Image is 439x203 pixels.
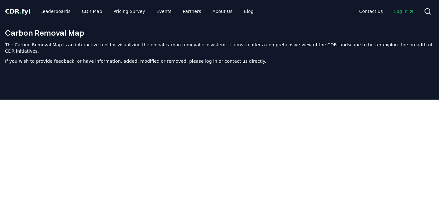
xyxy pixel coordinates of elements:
a: Pricing Survey [108,6,150,17]
span: Log in [394,8,414,14]
a: Blog [239,6,259,17]
p: If you wish to provide feedback, or have information, added, modified or removed, please log in o... [5,58,434,64]
nav: Main [35,6,259,17]
a: Events [151,6,176,17]
a: CDR Map [77,6,107,17]
a: Contact us [354,6,388,17]
a: Log in [389,6,419,17]
a: CDR.fyi [5,7,30,16]
a: Leaderboards [35,6,76,17]
span: . [20,8,22,15]
h1: Carbon Removal Map [5,28,434,38]
a: Partners [178,6,206,17]
a: About Us [208,6,237,17]
p: The Carbon Removal Map is an interactive tool for visualizing the global carbon removal ecosystem... [5,42,434,54]
span: CDR fyi [5,8,30,15]
nav: Main [354,6,419,17]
